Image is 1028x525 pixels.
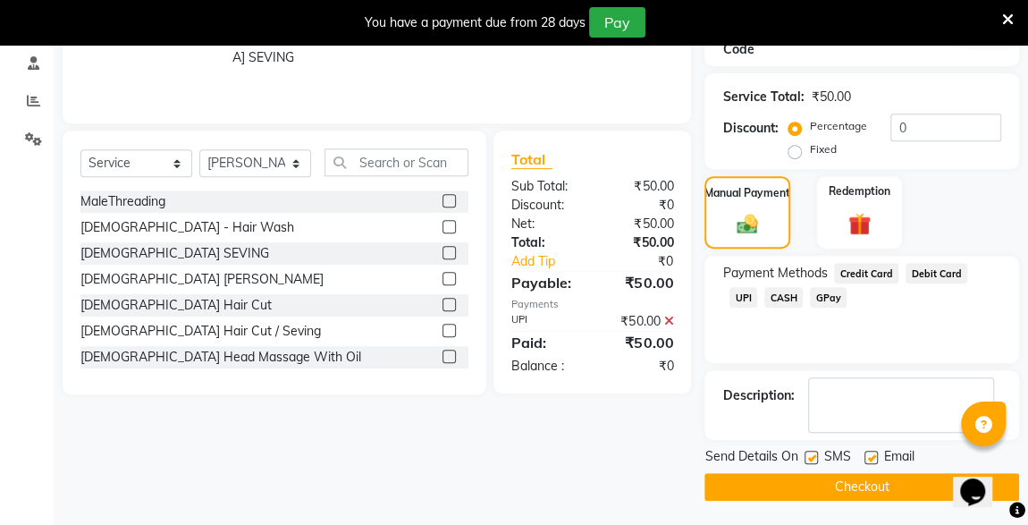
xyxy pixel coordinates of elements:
div: MaleThreading [80,192,165,211]
label: Fixed [809,141,836,157]
div: ₹50.00 [593,272,687,293]
div: Description: [722,386,794,405]
button: Checkout [704,473,1019,501]
span: Credit Card [834,263,898,284]
img: _cash.svg [730,212,765,236]
span: Debit Card [906,263,967,284]
div: ₹50.00 [593,233,687,252]
span: Total [511,150,552,169]
span: CASH [764,287,803,308]
button: Pay [589,7,645,38]
div: ₹50.00 [811,88,850,106]
span: Payment Methods [722,264,827,283]
div: Payments [511,297,673,312]
label: Manual Payment [704,185,790,201]
div: ₹50.00 [593,332,687,353]
div: Total: [498,233,593,252]
div: You have a payment due from 28 days [365,13,586,32]
span: UPI [729,287,757,308]
span: GPay [810,287,847,308]
div: Balance : [498,357,593,376]
div: ₹0 [593,357,687,376]
div: ₹50.00 [593,215,687,233]
div: ₹0 [608,252,687,271]
img: _gift.svg [841,210,879,239]
div: Discount: [498,196,593,215]
a: Add Tip [498,252,608,271]
div: [DEMOGRAPHIC_DATA] Hair Cut / Seving [80,322,321,341]
div: [DEMOGRAPHIC_DATA] - Hair Wash [80,218,294,237]
span: SMS [823,447,850,470]
div: ₹50.00 [593,177,687,196]
div: [DEMOGRAPHIC_DATA] [PERSON_NAME] [80,270,324,289]
span: Email [883,447,914,470]
div: [DEMOGRAPHIC_DATA] Hair Cut [80,296,272,315]
div: ₹0 [593,196,687,215]
iframe: chat widget [953,453,1010,507]
div: Net: [498,215,593,233]
div: ₹50.00 [593,312,687,331]
span: Send Details On [704,447,797,470]
div: Service Total: [722,88,804,106]
div: Sub Total: [498,177,593,196]
div: UPI [498,312,593,331]
div: Payable: [498,272,593,293]
label: Redemption [829,183,890,199]
div: Paid: [498,332,593,353]
div: [DEMOGRAPHIC_DATA] SEVING [80,244,269,263]
div: Discount: [722,119,778,138]
label: Percentage [809,118,866,134]
input: Search or Scan [324,148,468,176]
div: [DEMOGRAPHIC_DATA] Head Massage With Oil [80,348,361,367]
